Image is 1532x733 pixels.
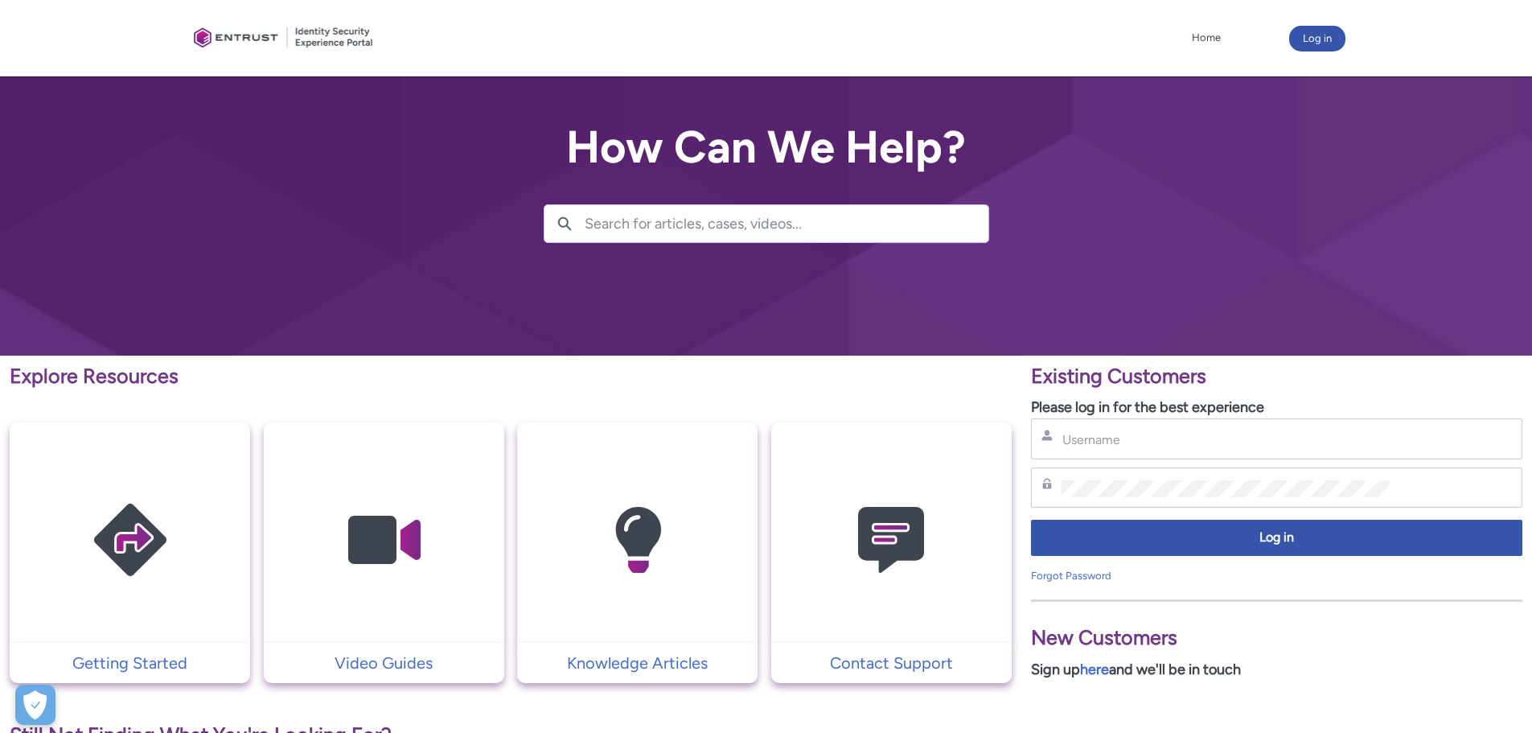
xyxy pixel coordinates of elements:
h2: How Can We Help? [544,122,989,172]
p: Explore Resources [10,361,1012,392]
img: Contact Support [815,454,967,627]
p: New Customers [1031,623,1522,653]
img: Getting Started [54,454,207,627]
img: Video Guides [307,454,460,627]
button: Search [544,205,585,242]
a: Forgot Password [1031,570,1111,582]
a: Contact Support [771,651,1012,675]
button: Open Preferences [15,685,55,725]
p: Knowledge Articles [525,651,750,675]
a: Video Guides [264,651,504,675]
p: Please log in for the best experience [1031,397,1522,418]
p: Sign up and we'll be in touch [1031,659,1522,681]
a: here [1080,661,1109,678]
button: Log in [1289,26,1345,51]
img: Knowledge Articles [561,454,714,627]
a: Getting Started [10,651,250,675]
p: Video Guides [272,651,496,675]
a: Home [1188,26,1225,50]
p: Getting Started [18,651,242,675]
p: Contact Support [779,651,1004,675]
div: Cookie Preferences [15,685,55,725]
input: Username [1061,431,1390,448]
a: Knowledge Articles [517,651,758,675]
button: Log in [1031,520,1522,556]
span: Log in [1041,529,1512,547]
p: Existing Customers [1031,361,1522,392]
input: Search for articles, cases, videos... [585,205,988,242]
